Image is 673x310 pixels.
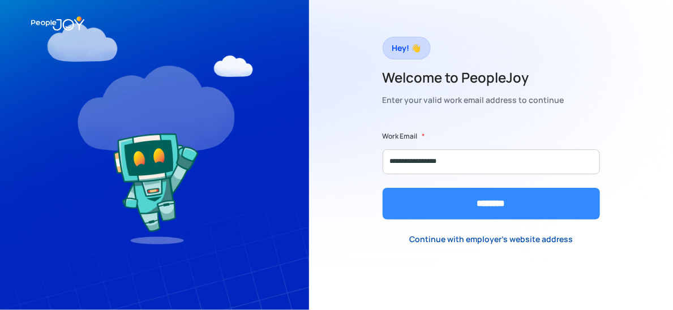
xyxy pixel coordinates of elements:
form: Form [383,131,600,219]
div: Hey! 👋 [392,40,421,56]
a: Continue with employer's website address [400,228,582,251]
h2: Welcome to PeopleJoy [383,68,564,87]
div: Continue with employer's website address [409,234,573,245]
div: Enter your valid work email address to continue [383,92,564,108]
label: Work Email [383,131,418,142]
